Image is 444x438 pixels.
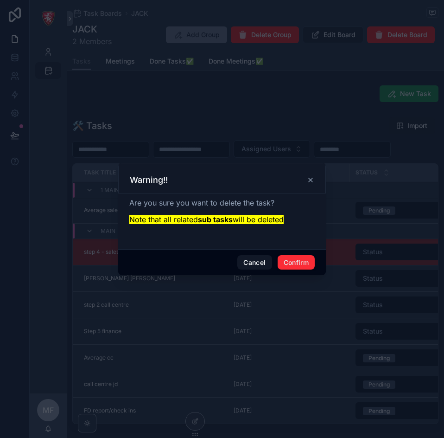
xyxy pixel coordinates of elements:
h3: Warning!! [130,174,168,186]
strong: sub tasks [198,215,233,224]
mark: Note that all related will be deleted [129,215,284,224]
p: Are you sure you want to delete the task? [129,197,315,208]
button: Cancel [237,255,272,270]
button: Confirm [278,255,315,270]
